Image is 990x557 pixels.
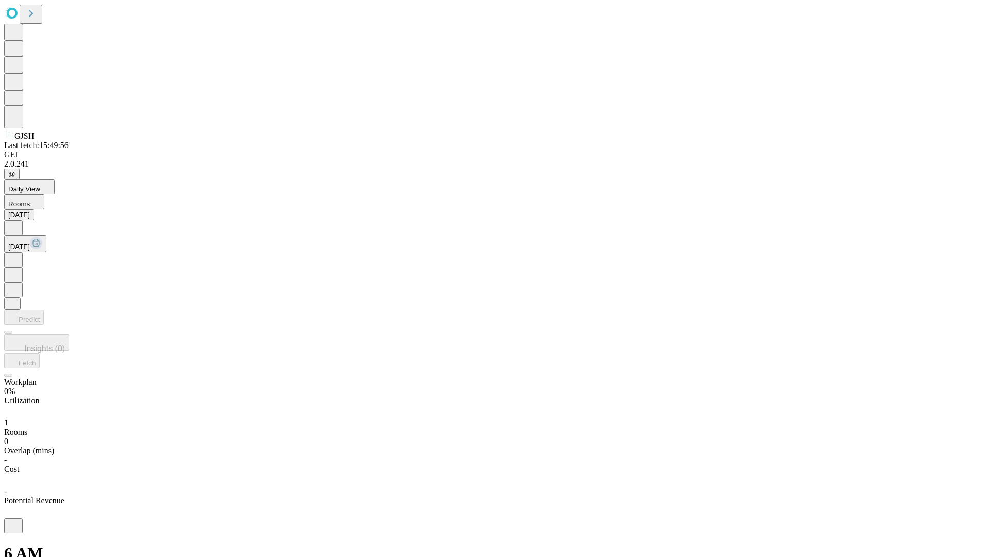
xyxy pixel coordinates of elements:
span: Rooms [8,200,30,208]
span: Insights (0) [24,344,65,353]
span: 0% [4,387,15,396]
button: Daily View [4,179,55,194]
button: [DATE] [4,209,34,220]
span: - [4,487,7,496]
button: Rooms [4,194,44,209]
button: [DATE] [4,235,46,252]
span: Cost [4,465,19,473]
span: 1 [4,418,8,427]
span: @ [8,170,15,178]
span: [DATE] [8,243,30,251]
span: Workplan [4,378,37,386]
div: GEI [4,150,986,159]
span: Utilization [4,396,39,405]
div: 2.0.241 [4,159,986,169]
span: Rooms [4,428,27,436]
span: Last fetch: 15:49:56 [4,141,69,150]
span: Overlap (mins) [4,446,54,455]
span: Potential Revenue [4,496,64,505]
span: 0 [4,437,8,446]
button: Insights (0) [4,334,69,351]
span: - [4,455,7,464]
span: Daily View [8,185,40,193]
button: @ [4,169,20,179]
span: GJSH [14,132,34,140]
button: Predict [4,310,44,325]
button: Fetch [4,353,40,368]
